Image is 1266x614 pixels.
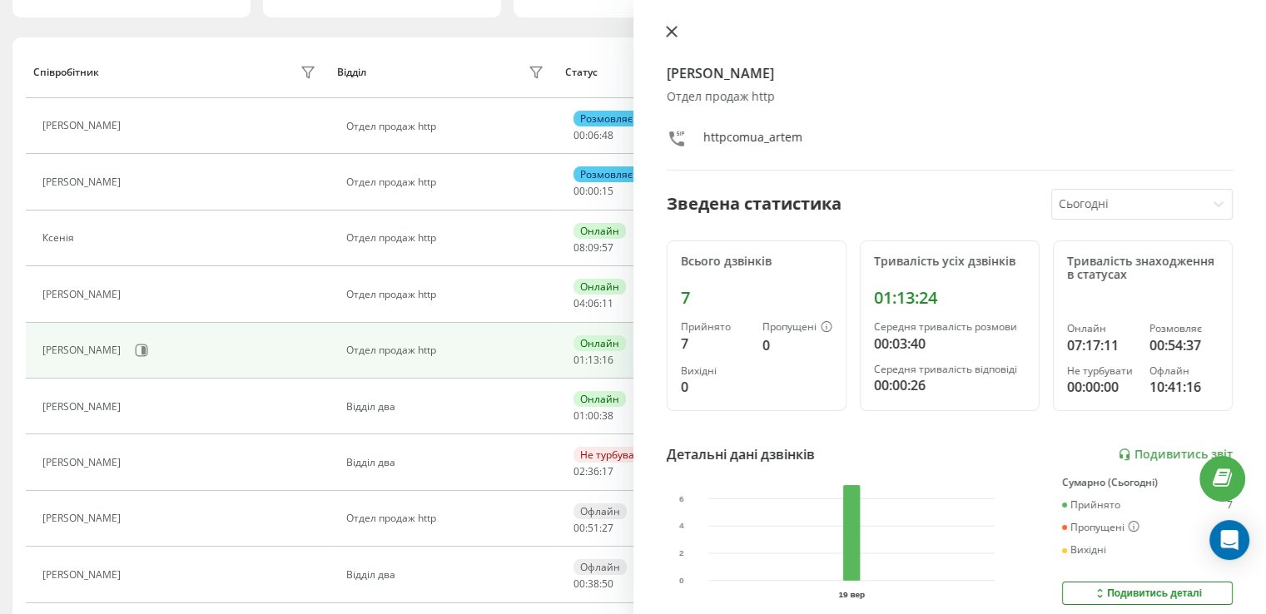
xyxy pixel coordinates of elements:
[602,521,613,535] span: 27
[573,186,613,197] div: : :
[573,409,585,423] span: 01
[346,512,549,524] div: Отдел продаж http
[573,223,626,239] div: Онлайн
[667,191,842,216] div: Зведена статистика
[667,63,1234,83] h4: [PERSON_NAME]
[42,289,125,300] div: [PERSON_NAME]
[565,67,598,78] div: Статус
[703,129,802,153] div: httpcomua_artem
[588,464,599,478] span: 36
[337,67,366,78] div: Відділ
[42,176,125,188] div: [PERSON_NAME]
[602,409,613,423] span: 38
[681,321,749,333] div: Прийнято
[346,289,549,300] div: Отдел продаж http
[679,576,684,585] text: 0
[679,522,684,531] text: 4
[1067,365,1136,377] div: Не турбувати
[667,444,815,464] div: Детальні дані дзвінків
[762,335,832,355] div: 0
[1067,323,1136,334] div: Онлайн
[573,298,613,309] div: : :
[346,121,549,132] div: Отдел продаж http
[42,457,125,468] div: [PERSON_NAME]
[1062,499,1120,511] div: Прийнято
[573,166,639,182] div: Розмовляє
[874,334,1025,354] div: 00:03:40
[573,240,585,255] span: 08
[573,242,613,254] div: : :
[1149,323,1219,334] div: Розмовляє
[1067,335,1136,355] div: 07:17:11
[602,353,613,367] span: 16
[588,353,599,367] span: 13
[1118,448,1233,462] a: Подивитись звіт
[573,128,585,142] span: 00
[346,344,549,356] div: Отдел продаж http
[1062,544,1106,556] div: Вихідні
[1149,377,1219,397] div: 10:41:16
[1062,521,1139,534] div: Пропущені
[346,401,549,413] div: Відділ два
[681,334,749,354] div: 7
[1067,377,1136,397] div: 00:00:00
[573,296,585,310] span: 04
[346,569,549,581] div: Відділ два
[874,255,1025,269] div: Тривалість усіх дзвінків
[573,466,613,478] div: : :
[874,321,1025,333] div: Середня тривалість розмови
[681,288,832,308] div: 7
[1062,477,1233,488] div: Сумарно (Сьогодні)
[42,344,125,356] div: [PERSON_NAME]
[573,521,585,535] span: 00
[42,232,78,244] div: Ксенія
[573,503,627,519] div: Офлайн
[679,548,684,557] text: 2
[588,409,599,423] span: 00
[681,377,749,397] div: 0
[573,559,627,575] div: Офлайн
[588,521,599,535] span: 51
[573,578,613,590] div: : :
[573,353,585,367] span: 01
[573,111,639,126] div: Розмовляє
[1149,335,1219,355] div: 00:54:37
[679,494,684,503] text: 6
[681,255,832,269] div: Всього дзвінків
[573,522,613,534] div: : :
[573,391,626,407] div: Онлайн
[602,240,613,255] span: 57
[588,296,599,310] span: 06
[1062,582,1233,605] button: Подивитись деталі
[1227,499,1233,511] div: 7
[681,365,749,377] div: Вихідні
[42,120,125,131] div: [PERSON_NAME]
[573,410,613,422] div: : :
[573,577,585,591] span: 00
[602,464,613,478] span: 17
[346,232,549,244] div: Отдел продаж http
[1209,520,1249,560] div: Open Intercom Messenger
[874,375,1025,395] div: 00:00:26
[573,354,613,366] div: : :
[573,279,626,295] div: Онлайн
[573,184,585,198] span: 00
[588,240,599,255] span: 09
[602,184,613,198] span: 15
[33,67,99,78] div: Співробітник
[874,288,1025,308] div: 01:13:24
[346,457,549,468] div: Відділ два
[1149,365,1219,377] div: Офлайн
[838,590,865,599] text: 19 вер
[874,364,1025,375] div: Середня тривалість відповіді
[1067,255,1219,283] div: Тривалість знаходження в статусах
[573,447,653,463] div: Не турбувати
[762,321,832,334] div: Пропущені
[588,184,599,198] span: 00
[42,401,125,413] div: [PERSON_NAME]
[602,577,613,591] span: 50
[602,128,613,142] span: 48
[346,176,549,188] div: Отдел продаж http
[588,577,599,591] span: 38
[667,90,1234,104] div: Отдел продаж http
